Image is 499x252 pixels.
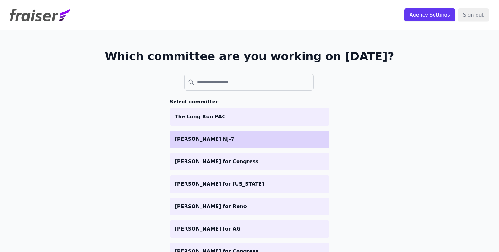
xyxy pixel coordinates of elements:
input: Sign out [458,8,489,21]
a: [PERSON_NAME] for AG [170,220,329,238]
p: The Long Run PAC [175,113,324,121]
a: [PERSON_NAME] for Congress [170,153,329,170]
p: [PERSON_NAME] for Reno [175,203,324,210]
a: The Long Run PAC [170,108,329,126]
h3: Select committee [170,98,329,106]
p: [PERSON_NAME] NJ-7 [175,136,324,143]
input: Agency Settings [404,8,455,21]
p: [PERSON_NAME] for Congress [175,158,324,165]
p: [PERSON_NAME] for [US_STATE] [175,180,324,188]
a: [PERSON_NAME] NJ-7 [170,131,329,148]
p: [PERSON_NAME] for AG [175,225,324,233]
a: [PERSON_NAME] for Reno [170,198,329,215]
a: [PERSON_NAME] for [US_STATE] [170,175,329,193]
h1: Which committee are you working on [DATE]? [105,50,394,63]
img: Fraiser Logo [10,9,70,21]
